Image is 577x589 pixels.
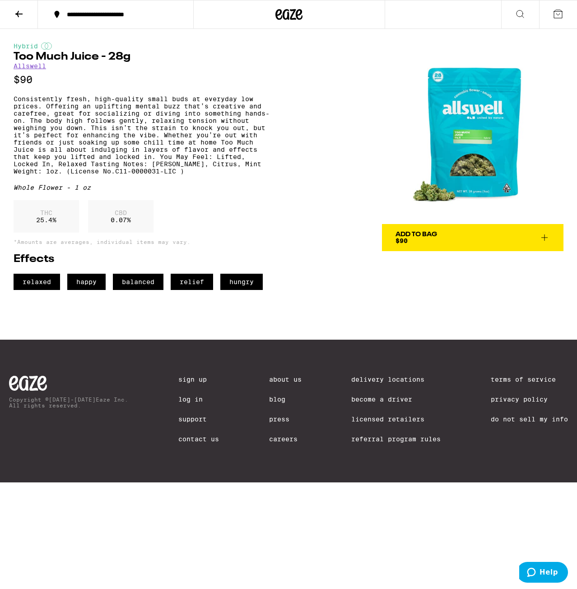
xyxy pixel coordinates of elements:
[14,62,46,70] a: Allswell
[113,274,163,290] span: balanced
[178,376,219,383] a: Sign Up
[178,416,219,423] a: Support
[14,51,274,62] h1: Too Much Juice - 28g
[351,435,441,443] a: Referral Program Rules
[171,274,213,290] span: relief
[14,239,274,245] p: *Amounts are averages, individual items may vary.
[14,200,79,233] div: 25.4 %
[220,274,263,290] span: hungry
[9,397,128,408] p: Copyright © [DATE]-[DATE] Eaze Inc. All rights reserved.
[88,200,154,233] div: 0.07 %
[491,396,568,403] a: Privacy Policy
[36,209,56,216] p: THC
[351,396,441,403] a: Become a Driver
[382,42,563,224] img: Allswell - Too Much Juice - 28g
[491,376,568,383] a: Terms of Service
[111,209,131,216] p: CBD
[269,376,302,383] a: About Us
[14,184,274,191] div: Whole Flower - 1 oz
[396,231,437,238] div: Add To Bag
[396,237,408,244] span: $90
[14,254,274,265] h2: Effects
[14,95,274,175] p: Consistently fresh, high-quality small buds at everyday low prices. Offering an uplifting mental ...
[269,435,302,443] a: Careers
[269,416,302,423] a: Press
[491,416,568,423] a: Do Not Sell My Info
[519,562,568,584] iframe: Opens a widget where you can find more information
[14,42,274,50] div: Hybrid
[67,274,106,290] span: happy
[351,416,441,423] a: Licensed Retailers
[382,224,563,251] button: Add To Bag$90
[14,274,60,290] span: relaxed
[178,435,219,443] a: Contact Us
[178,396,219,403] a: Log In
[41,42,52,50] img: hybridColor.svg
[14,74,274,85] p: $90
[351,376,441,383] a: Delivery Locations
[269,396,302,403] a: Blog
